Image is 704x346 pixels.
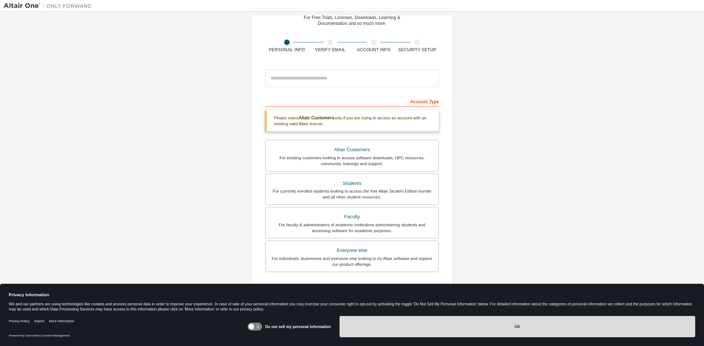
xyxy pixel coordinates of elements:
[270,145,434,155] div: Altair Customers
[270,256,434,267] div: For individuals, businesses and everyone else looking to try Altair software and explore our prod...
[270,222,434,234] div: For faculty & administrators of academic institutions administering students and accessing softwa...
[352,47,396,53] div: Account Info
[270,245,434,256] div: Everyone else
[270,212,434,222] div: Faculty
[270,178,434,189] div: Students
[265,111,439,131] div: Please select only if you are trying to access an account with an existing valid Altair license.
[270,188,434,200] div: For currently enrolled students looking to access the free Altair Student Edition bundle and all ...
[4,2,95,10] img: Altair One
[265,95,439,107] div: Account Type
[304,15,400,26] div: For Free Trials, Licenses, Downloads, Learning & Documentation and so much more.
[299,115,334,120] b: Altair Customers
[265,47,309,53] div: Personal Info
[396,47,439,53] div: Security Setup
[270,155,434,167] div: For existing customers looking to access software downloads, HPC resources, community, trainings ...
[309,47,352,53] div: Verify Email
